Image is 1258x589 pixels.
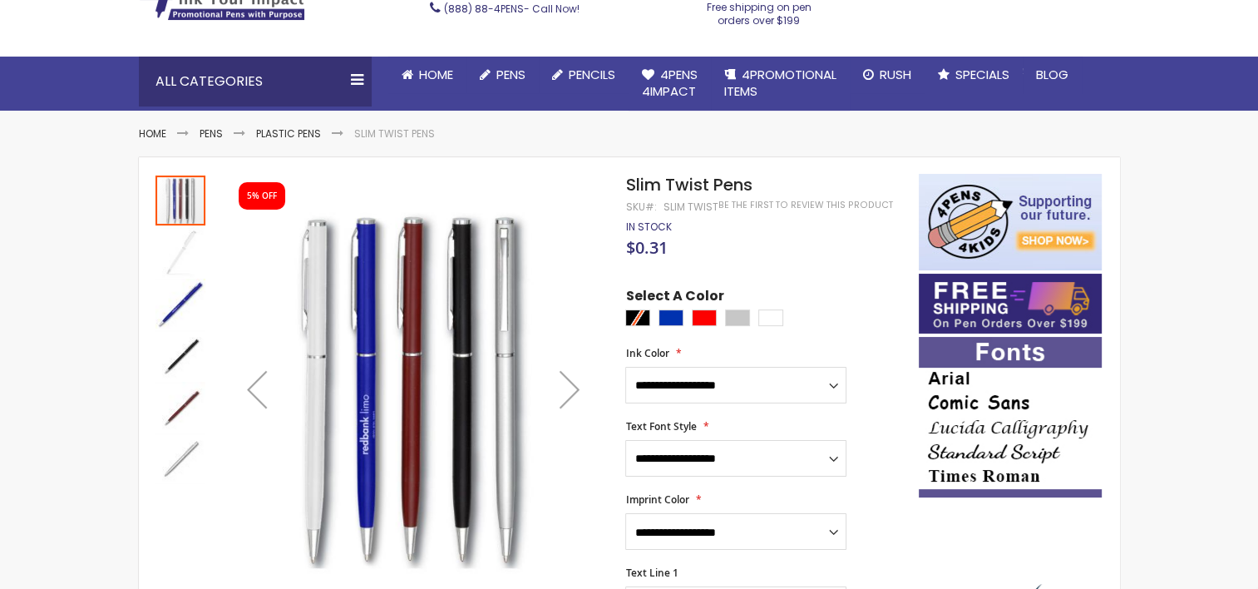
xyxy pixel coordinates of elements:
[955,66,1009,83] span: Specials
[496,66,525,83] span: Pens
[850,57,925,93] a: Rush
[223,197,603,577] img: Slim Twist Pens
[200,126,223,141] a: Pens
[139,126,166,141] a: Home
[155,432,205,483] div: Slim Twist Pens
[625,346,668,360] span: Ink Color
[466,57,539,93] a: Pens
[642,66,698,100] span: 4Pens 4impact
[155,380,207,432] div: Slim Twist Pens
[625,492,688,507] span: Imprint Color
[539,57,629,93] a: Pencils
[625,236,667,259] span: $0.31
[354,127,435,141] li: Slim Twist Pens
[718,199,892,211] a: Be the first to review this product
[625,287,723,309] span: Select A Color
[256,126,321,141] a: Plastic Pens
[659,309,683,326] div: Blue
[155,174,207,225] div: Slim Twist Pens
[725,309,750,326] div: Silver
[569,66,615,83] span: Pencils
[444,2,580,16] span: - Call Now!
[663,200,718,214] div: Slim Twist
[1036,66,1068,83] span: Blog
[155,279,205,329] img: Slim Twist Pens
[925,57,1023,93] a: Specials
[155,277,207,329] div: Slim Twist Pens
[155,227,205,277] img: Slim Twist Pens
[155,433,205,483] img: Slim Twist Pens
[247,191,277,202] div: 5% OFF
[758,309,783,326] div: White
[629,57,711,111] a: 4Pens4impact
[625,566,678,580] span: Text Line 1
[625,173,752,196] span: Slim Twist Pens
[692,309,717,326] div: Red
[139,57,372,106] div: All Categories
[919,337,1102,497] img: font-personalization-examples
[625,419,696,433] span: Text Font Style
[444,2,524,16] a: (888) 88-4PENS
[388,57,466,93] a: Home
[625,200,656,214] strong: SKU
[155,382,205,432] img: Slim Twist Pens
[625,220,671,234] span: In stock
[711,57,850,111] a: 4PROMOTIONALITEMS
[724,66,836,100] span: 4PROMOTIONAL ITEMS
[1023,57,1082,93] a: Blog
[155,329,207,380] div: Slim Twist Pens
[919,174,1102,270] img: 4pens 4 kids
[419,66,453,83] span: Home
[919,274,1102,334] img: Free shipping on orders over $199
[625,220,671,234] div: Availability
[880,66,911,83] span: Rush
[155,330,205,380] img: Slim Twist Pens
[155,225,207,277] div: Slim Twist Pens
